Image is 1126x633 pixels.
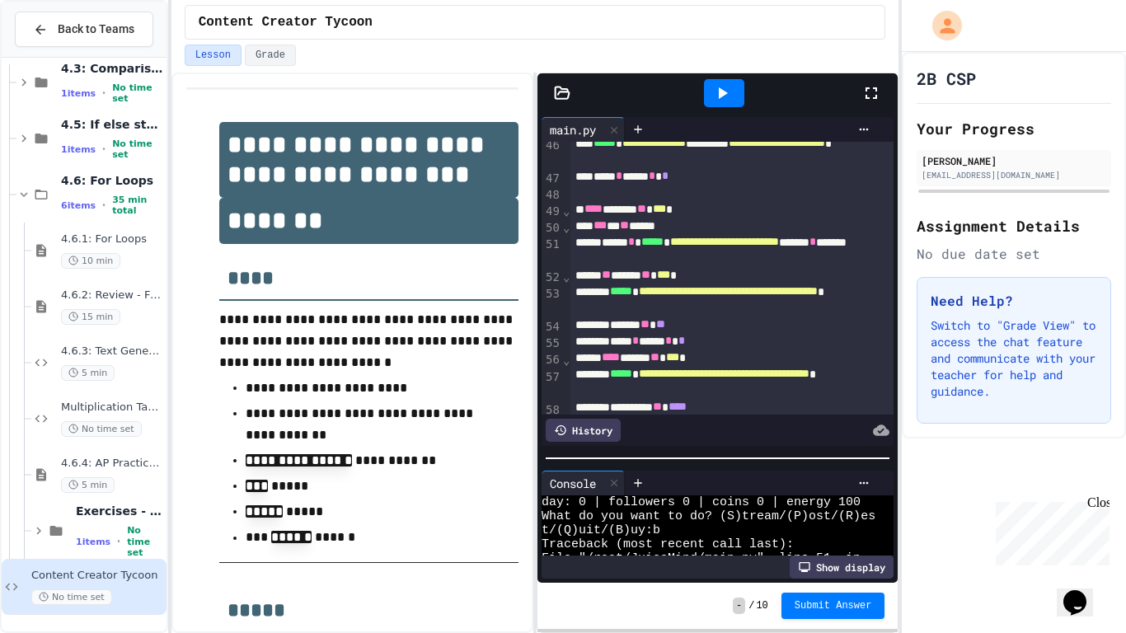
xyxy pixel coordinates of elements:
span: No time set [127,525,163,558]
span: • [102,199,106,212]
div: My Account [915,7,966,45]
span: 1 items [61,88,96,99]
span: • [102,87,106,100]
span: - [733,598,745,614]
button: Grade [245,45,296,66]
span: 4.6.1: For Loops [61,232,163,246]
span: / [748,599,754,612]
iframe: chat widget [1057,567,1110,617]
span: 4.6.4: AP Practice - For Loops [61,457,163,471]
span: No time set [112,82,163,104]
button: Back to Teams [15,12,153,47]
iframe: chat widget [989,495,1110,565]
span: 4.6.2: Review - For Loops [61,288,163,302]
div: [EMAIL_ADDRESS][DOMAIN_NAME] [922,169,1106,181]
button: Submit Answer [781,593,885,619]
h1: 2B CSP [917,67,976,90]
span: 10 min [61,253,120,269]
span: • [117,535,120,548]
button: Lesson [185,45,242,66]
span: No time set [31,589,112,605]
span: No time set [61,421,142,437]
span: 5 min [61,365,115,381]
span: 35 min total [112,195,163,216]
span: 15 min [61,309,120,325]
span: Submit Answer [795,599,872,612]
h2: Assignment Details [917,214,1111,237]
span: 1 items [61,144,96,155]
span: Back to Teams [58,21,134,38]
div: [PERSON_NAME] [922,153,1106,168]
span: No time set [112,138,163,160]
span: 5 min [61,477,115,493]
span: 4.6.3: Text Generator [61,345,163,359]
span: 4.5: If else statements [61,117,163,132]
span: 6 items [61,200,96,211]
span: • [102,143,106,156]
span: Multiplication Tables using loops [61,401,163,415]
h2: Your Progress [917,117,1111,140]
span: 4.3: Comparison Operators [61,61,163,76]
div: No due date set [917,244,1111,264]
span: Exercises - For Loops [76,504,163,518]
p: Switch to "Grade View" to access the chat feature and communicate with your teacher for help and ... [931,317,1097,400]
h3: Need Help? [931,291,1097,311]
span: 10 [756,599,767,612]
span: 4.6: For Loops [61,173,163,188]
span: 1 items [76,537,110,547]
span: Content Creator Tycoon [199,12,373,32]
span: Content Creator Tycoon [31,569,163,583]
div: Chat with us now!Close [7,7,114,105]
